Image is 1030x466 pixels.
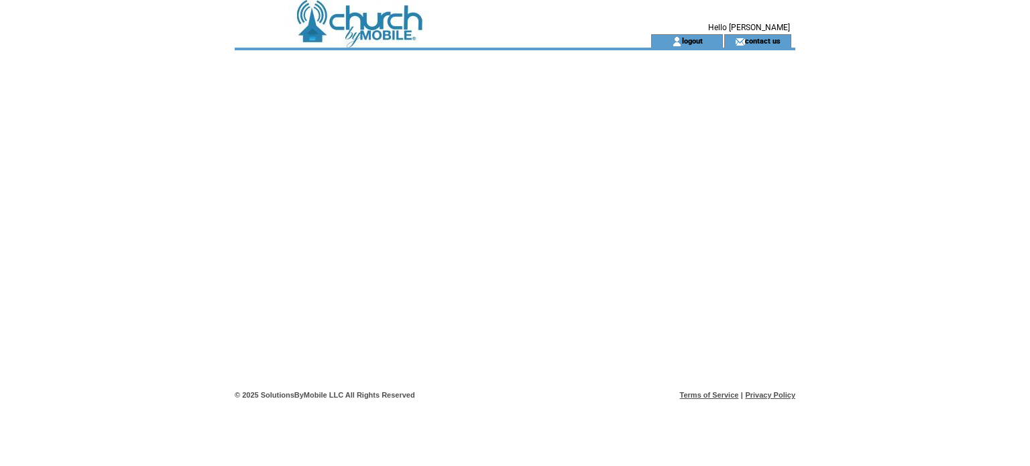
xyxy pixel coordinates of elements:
[745,36,781,45] a: contact us
[235,391,415,399] span: © 2025 SolutionsByMobile LLC All Rights Reserved
[672,36,682,47] img: account_icon.gif
[680,391,739,399] a: Terms of Service
[741,391,743,399] span: |
[708,23,790,32] span: Hello [PERSON_NAME]
[682,36,703,45] a: logout
[735,36,745,47] img: contact_us_icon.gif
[745,391,795,399] a: Privacy Policy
